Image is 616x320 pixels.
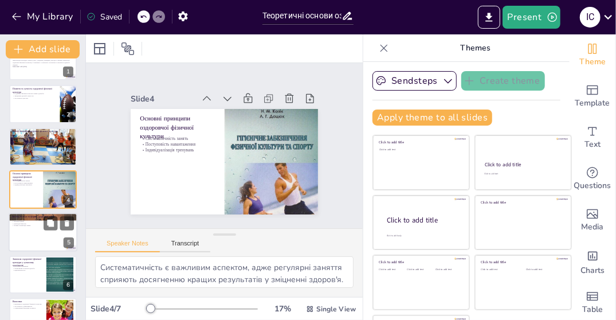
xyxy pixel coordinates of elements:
button: Transcript [160,240,211,252]
div: Change the overall theme [570,34,615,76]
div: Click to add text [379,149,461,151]
div: 1 [63,67,73,77]
div: Click to add title [379,260,461,264]
p: Фізичні вправи [12,220,74,223]
p: Generated with [URL] [13,66,73,68]
div: Saved [87,11,122,22]
div: Click to add title [379,140,461,145]
p: Презентація розглядає поняття, мету, завдання, принципи, методи та форми організації оздоровчої ф... [13,60,73,66]
div: Layout [91,40,109,58]
p: Індивідуалізація тренувань [13,184,40,186]
div: Add images, graphics, shapes or video [570,200,615,241]
p: Гармонійний фізичний розвиток [13,307,43,310]
div: 3 [9,128,77,166]
p: Природні фактори [12,223,74,225]
p: Основні принципи оздоровчої фізичної культури [140,114,215,141]
span: Single View [316,305,356,314]
div: 3 [63,152,73,162]
div: 4 [9,170,77,208]
p: Систематичність занять [13,180,40,182]
div: 6 [63,280,73,290]
div: 17 % [269,303,297,314]
button: I С [580,6,601,29]
span: Table [582,303,603,316]
p: Зміцнення здоров'я через рух [13,95,57,97]
div: Click to add title [485,161,561,168]
div: Click to add text [481,268,517,271]
p: Значення оздоровчої фізичної культури у сучасному суспільстві [13,257,43,267]
p: Відновлення сил [13,270,43,272]
p: Поступовість навантаження [13,182,40,185]
div: 2 [9,85,77,123]
div: 4 [63,195,73,205]
div: Click to add title [481,260,563,264]
p: Мета і завдання оздоровчої фізичної культури [13,130,73,133]
div: 1 [9,42,77,80]
p: Основні принципи оздоровчої фізичної культури [13,172,40,182]
p: Поняття та сутність оздоровчої фізичної культури [13,87,57,93]
div: Slide 4 [131,93,194,104]
p: Засоби, методи та форми організації занять [12,214,74,218]
p: Важливість оздоровчої фізичної культури [13,303,43,306]
div: Get real-time input from your audience [570,158,615,200]
p: Збереження здоров'я [13,135,73,137]
div: Slide 4 / 7 [91,303,148,314]
div: Click to add text [435,268,461,271]
textarea: Систематичність є важливим аспектом, адже регулярні заняття сприяють досягненню кращих результаті... [95,256,354,288]
p: Поступовість навантаження [140,142,215,147]
p: Доступність для всіх [13,96,57,99]
div: Click to add text [526,268,562,271]
button: Sendsteps [372,71,457,91]
div: Click to add text [407,268,433,271]
p: Систематичність занять [140,135,215,141]
div: I С [580,7,601,28]
div: 5 [64,237,74,248]
input: Insert title [262,7,342,24]
div: Add charts and graphs [570,241,615,282]
button: Apply theme to all slides [372,110,492,126]
p: Профілактика захворювань [13,137,73,139]
span: Template [575,97,610,110]
div: 6 [9,256,77,294]
p: Формування звички до фізичної активності [13,139,73,142]
div: Click to add text [379,268,405,271]
p: Доступність і ефективність [13,306,43,308]
span: Position [121,42,135,56]
div: 5 [9,213,77,252]
div: Click to add text [484,173,560,175]
span: Text [584,138,601,151]
button: Add slide [6,40,80,58]
button: My Library [9,7,78,26]
p: Висновки [13,301,43,304]
p: Themes [393,34,558,62]
div: Click to add title [481,200,563,205]
p: Оздоровча фізична культура сприяє здоров'ю [13,92,57,95]
button: Present [503,6,560,29]
div: Click to add title [387,215,460,225]
button: Delete Slide [60,216,74,230]
p: Індивідуалізація тренувань [140,147,215,153]
p: Форми організації занять [12,224,74,227]
p: Формування культури здоров'я [13,267,43,270]
span: Theme [579,56,606,68]
p: Протидія гіподинамії [13,266,43,268]
div: Click to add body [387,234,459,237]
span: Charts [580,264,605,277]
div: Add text boxes [570,117,615,158]
span: Questions [574,179,611,192]
div: Add ready made slides [570,76,615,117]
span: Media [582,221,604,233]
button: Export to PowerPoint [478,6,500,29]
button: Speaker Notes [95,240,160,252]
button: Duplicate Slide [44,216,57,230]
div: 2 [63,110,73,120]
button: Create theme [461,71,545,91]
